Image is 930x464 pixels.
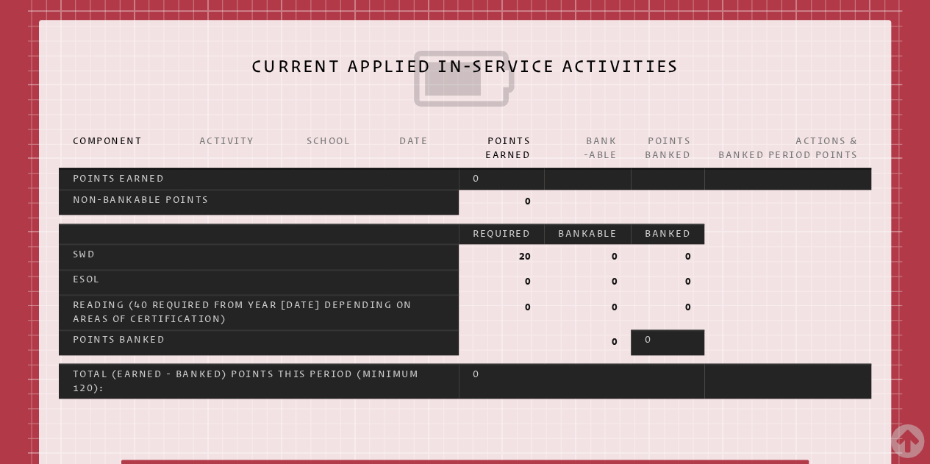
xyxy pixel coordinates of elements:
[558,227,617,241] p: Bankable
[199,135,279,149] p: Activity
[73,248,445,262] p: SWD
[558,275,617,289] p: 0
[645,250,690,264] p: 0
[645,135,690,163] p: Points Banked
[473,275,530,289] p: 0
[558,335,617,349] p: 0
[73,333,445,347] p: Points Banked
[473,227,530,241] p: Required
[73,299,445,326] p: Reading (40 required from year [DATE] depending on Areas of Certification)
[73,172,445,186] p: Points Earned
[473,172,530,186] p: 0
[473,301,530,315] p: 0
[59,48,872,118] h2: Current Applied In-Service Activities
[73,368,445,396] p: Total (Earned - Banked) Points this Period (minimum 120):
[558,250,617,264] p: 0
[473,250,530,264] p: 20
[473,135,530,163] p: Points Earned
[558,135,617,163] p: Bank -able
[307,135,371,149] p: School
[645,227,690,241] p: Banked
[645,333,690,347] p: 0
[558,301,617,315] p: 0
[473,195,530,209] p: 0
[645,301,690,315] p: 0
[645,275,690,289] p: 0
[718,135,857,163] p: Actions & Banked Period Points
[73,135,171,149] p: Component
[73,273,445,287] p: ESOL
[399,135,445,149] p: Date
[473,368,690,382] p: 0
[73,193,445,207] p: Non-bankable Points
